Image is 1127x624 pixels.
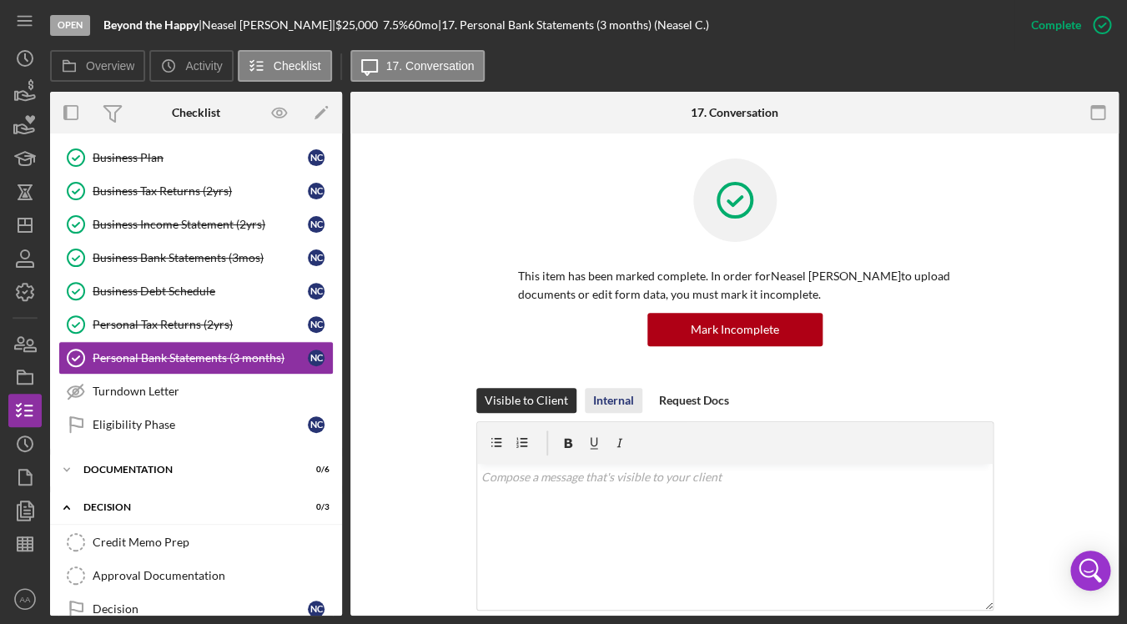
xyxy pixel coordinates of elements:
[308,350,325,366] div: N C
[202,18,335,32] div: Neasel [PERSON_NAME] |
[93,184,308,198] div: Business Tax Returns (2yrs)
[308,183,325,199] div: N C
[58,526,334,559] a: Credit Memo Prep
[299,502,330,512] div: 0 / 3
[93,284,308,298] div: Business Debt Schedule
[593,388,634,413] div: Internal
[651,388,737,413] button: Request Docs
[299,465,330,475] div: 0 / 6
[238,50,332,82] button: Checklist
[647,313,823,346] button: Mark Incomplete
[308,416,325,433] div: N C
[308,316,325,333] div: N C
[1070,551,1110,591] div: Open Intercom Messenger
[58,375,334,408] a: Turndown Letter
[58,208,334,241] a: Business Income Statement (2yrs)NC
[691,106,778,119] div: 17. Conversation
[58,141,334,174] a: Business PlanNC
[50,15,90,36] div: Open
[350,50,486,82] button: 17. Conversation
[149,50,233,82] button: Activity
[50,50,145,82] button: Overview
[1014,8,1119,42] button: Complete
[93,536,333,549] div: Credit Memo Prep
[20,595,31,604] text: AA
[438,18,709,32] div: | 17. Personal Bank Statements (3 months) (Neasel C.)
[58,174,334,208] a: Business Tax Returns (2yrs)NC
[274,59,321,73] label: Checklist
[585,388,642,413] button: Internal
[93,385,333,398] div: Turndown Letter
[335,18,378,32] span: $25,000
[93,218,308,231] div: Business Income Statement (2yrs)
[83,465,288,475] div: DOCUMENTATION
[58,308,334,341] a: Personal Tax Returns (2yrs)NC
[93,318,308,331] div: Personal Tax Returns (2yrs)
[86,59,134,73] label: Overview
[93,151,308,164] div: Business Plan
[58,408,334,441] a: Eligibility PhaseNC
[93,569,333,582] div: Approval Documentation
[308,149,325,166] div: N C
[485,388,568,413] div: Visible to Client
[185,59,222,73] label: Activity
[93,418,308,431] div: Eligibility Phase
[93,351,308,365] div: Personal Bank Statements (3 months)
[58,559,334,592] a: Approval Documentation
[386,59,475,73] label: 17. Conversation
[83,502,288,512] div: Decision
[58,274,334,308] a: Business Debt ScheduleNC
[476,388,576,413] button: Visible to Client
[1031,8,1081,42] div: Complete
[308,601,325,617] div: N C
[308,249,325,266] div: N C
[659,388,729,413] div: Request Docs
[383,18,408,32] div: 7.5 %
[408,18,438,32] div: 60 mo
[8,582,42,616] button: AA
[58,241,334,274] a: Business Bank Statements (3mos)NC
[103,18,199,32] b: Beyond the Happy
[93,251,308,264] div: Business Bank Statements (3mos)
[308,283,325,299] div: N C
[172,106,220,119] div: Checklist
[691,313,779,346] div: Mark Incomplete
[103,18,202,32] div: |
[93,602,308,616] div: Decision
[308,216,325,233] div: N C
[518,267,952,304] p: This item has been marked complete. In order for Neasel [PERSON_NAME] to upload documents or edit...
[58,341,334,375] a: Personal Bank Statements (3 months)NC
